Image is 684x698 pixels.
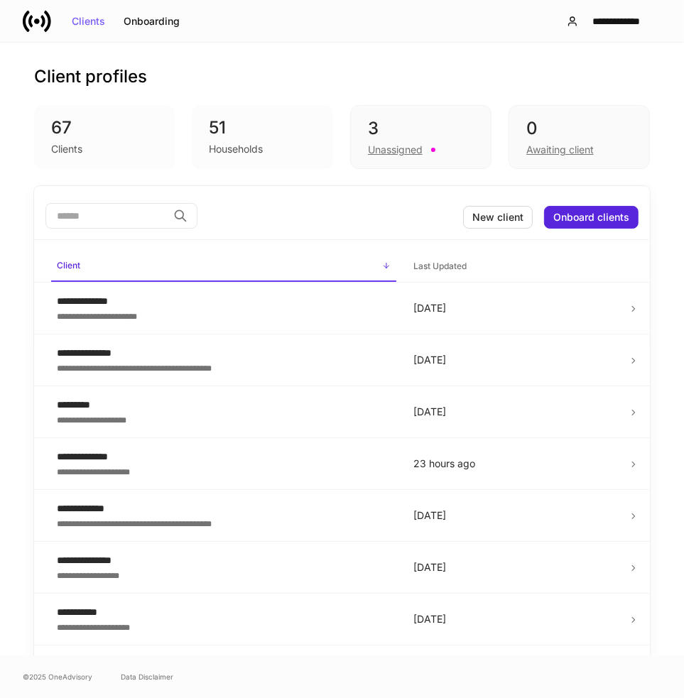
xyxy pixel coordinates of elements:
[114,10,189,33] button: Onboarding
[368,117,474,140] div: 3
[209,116,315,139] div: 51
[413,301,617,315] p: [DATE]
[509,105,650,169] div: 0Awaiting client
[57,258,80,272] h6: Client
[34,65,147,88] h3: Client profiles
[209,142,263,156] div: Households
[72,16,105,26] div: Clients
[408,252,622,281] span: Last Updated
[463,206,533,229] button: New client
[544,206,639,229] button: Onboard clients
[413,405,617,419] p: [DATE]
[51,116,158,139] div: 67
[413,560,617,574] p: [DATE]
[526,117,632,140] div: 0
[413,508,617,523] p: [DATE]
[413,612,617,626] p: [DATE]
[553,212,629,222] div: Onboard clients
[51,142,82,156] div: Clients
[472,212,523,222] div: New client
[526,143,594,157] div: Awaiting client
[413,259,467,273] h6: Last Updated
[413,457,617,471] p: 23 hours ago
[350,105,492,169] div: 3Unassigned
[413,353,617,367] p: [DATE]
[63,10,114,33] button: Clients
[124,16,180,26] div: Onboarding
[23,671,92,682] span: © 2025 OneAdvisory
[121,671,173,682] a: Data Disclaimer
[368,143,423,157] div: Unassigned
[51,251,396,282] span: Client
